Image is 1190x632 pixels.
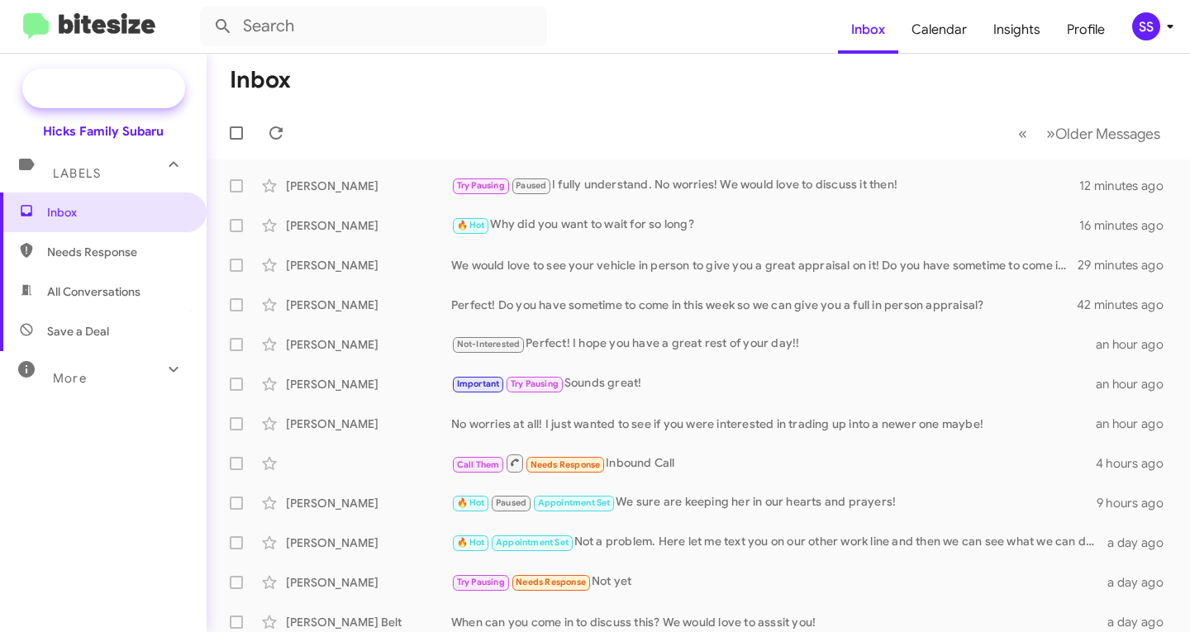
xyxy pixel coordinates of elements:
[451,416,1096,432] div: No worries at all! I just wanted to see if you were interested in trading up into a newer one maybe!
[451,257,1078,273] div: We would love to see your vehicle in person to give you a great appraisal on it! Do you have some...
[1096,455,1177,472] div: 4 hours ago
[496,497,526,508] span: Paused
[1078,257,1177,273] div: 29 minutes ago
[451,533,1105,552] div: Not a problem. Here let me text you on our other work line and then we can see what we can do for...
[1009,116,1170,150] nav: Page navigation example
[230,67,291,93] h1: Inbox
[1046,123,1055,144] span: »
[451,297,1078,313] div: Perfect! Do you have sometime to come in this week so we can give you a full in person appraisal?
[496,537,569,548] span: Appointment Set
[286,535,451,551] div: [PERSON_NAME]
[286,376,451,392] div: [PERSON_NAME]
[47,244,188,260] span: Needs Response
[516,180,546,191] span: Paused
[286,217,451,234] div: [PERSON_NAME]
[451,493,1097,512] div: We sure are keeping her in our hearts and prayers!
[72,80,172,97] span: Special Campaign
[1105,535,1177,551] div: a day ago
[1105,574,1177,591] div: a day ago
[47,283,140,300] span: All Conversations
[1118,12,1172,40] button: SS
[53,166,101,181] span: Labels
[451,453,1096,473] div: Inbound Call
[286,297,451,313] div: [PERSON_NAME]
[286,495,451,511] div: [PERSON_NAME]
[451,614,1105,630] div: When can you come in to discuss this? We would love to asssit you!
[511,378,559,389] span: Try Pausing
[457,378,500,389] span: Important
[1054,6,1118,54] a: Profile
[1132,12,1160,40] div: SS
[1096,336,1177,353] div: an hour ago
[898,6,980,54] a: Calendar
[1105,614,1177,630] div: a day ago
[286,336,451,353] div: [PERSON_NAME]
[538,497,611,508] span: Appointment Set
[53,371,87,386] span: More
[47,323,109,340] span: Save a Deal
[457,339,521,349] span: Not-Interested
[1079,178,1177,194] div: 12 minutes ago
[1096,376,1177,392] div: an hour ago
[286,178,451,194] div: [PERSON_NAME]
[457,459,500,470] span: Call Them
[1055,125,1160,143] span: Older Messages
[1018,123,1027,144] span: «
[451,176,1079,195] div: I fully understand. No worries! We would love to discuss it then!
[22,69,185,108] a: Special Campaign
[286,416,451,432] div: [PERSON_NAME]
[200,7,547,46] input: Search
[1079,217,1177,234] div: 16 minutes ago
[451,374,1096,393] div: Sounds great!
[980,6,1054,54] a: Insights
[286,614,451,630] div: [PERSON_NAME] Belt
[286,257,451,273] div: [PERSON_NAME]
[457,180,505,191] span: Try Pausing
[1036,116,1170,150] button: Next
[838,6,898,54] a: Inbox
[451,335,1096,354] div: Perfect! I hope you have a great rest of your day!!
[47,204,188,221] span: Inbox
[531,459,601,470] span: Needs Response
[1078,297,1177,313] div: 42 minutes ago
[451,573,1105,592] div: Not yet
[457,220,485,230] span: 🔥 Hot
[1096,416,1177,432] div: an hour ago
[286,574,451,591] div: [PERSON_NAME]
[1097,495,1177,511] div: 9 hours ago
[43,123,164,140] div: Hicks Family Subaru
[451,216,1079,235] div: Why did you want to wait for so long?
[1008,116,1037,150] button: Previous
[457,537,485,548] span: 🔥 Hot
[516,577,586,587] span: Needs Response
[457,577,505,587] span: Try Pausing
[457,497,485,508] span: 🔥 Hot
